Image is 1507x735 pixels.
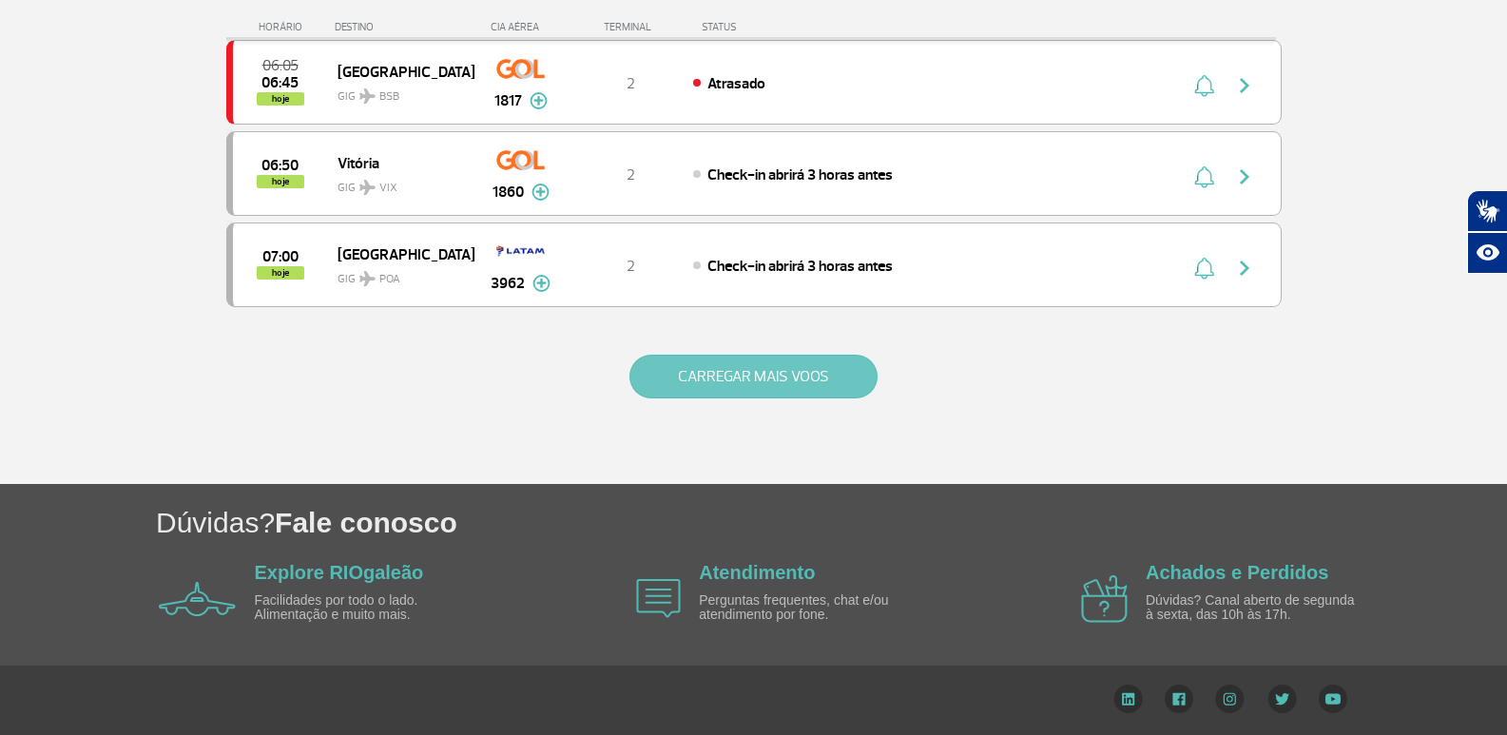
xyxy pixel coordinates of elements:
[1467,232,1507,274] button: Abrir recursos assistivos.
[1194,74,1214,97] img: sino-painel-voo.svg
[338,261,459,288] span: GIG
[707,165,893,184] span: Check-in abrirá 3 horas antes
[636,579,681,618] img: airplane icon
[257,92,304,106] span: hoje
[338,59,459,84] span: [GEOGRAPHIC_DATA]
[359,271,376,286] img: destiny_airplane.svg
[257,266,304,280] span: hoje
[156,503,1507,542] h1: Dúvidas?
[262,59,299,72] span: 2025-09-25 06:05:00
[1467,190,1507,232] button: Abrir tradutor de língua de sinais.
[379,271,400,288] span: POA
[379,88,399,106] span: BSB
[531,184,550,201] img: mais-info-painel-voo.svg
[261,76,299,89] span: 2025-09-25 06:45:00
[627,165,635,184] span: 2
[255,593,473,623] p: Facilidades por todo o lado. Alimentação e muito mais.
[159,582,236,616] img: airplane icon
[1267,685,1297,713] img: Twitter
[692,21,847,33] div: STATUS
[494,89,522,112] span: 1817
[532,275,551,292] img: mais-info-painel-voo.svg
[491,272,525,295] span: 3962
[699,562,815,583] a: Atendimento
[569,21,692,33] div: TERMINAL
[1081,575,1128,623] img: airplane icon
[530,92,548,109] img: mais-info-painel-voo.svg
[257,175,304,188] span: hoje
[493,181,524,203] span: 1860
[338,169,459,197] span: GIG
[1233,74,1256,97] img: seta-direita-painel-voo.svg
[255,562,424,583] a: Explore RIOgaleão
[1319,685,1347,713] img: YouTube
[627,257,635,276] span: 2
[338,150,459,175] span: Vitória
[707,74,765,93] span: Atrasado
[1233,257,1256,280] img: seta-direita-painel-voo.svg
[338,242,459,266] span: [GEOGRAPHIC_DATA]
[359,180,376,195] img: destiny_airplane.svg
[1194,257,1214,280] img: sino-painel-voo.svg
[232,21,336,33] div: HORÁRIO
[473,21,569,33] div: CIA AÉREA
[338,78,459,106] span: GIG
[1113,685,1143,713] img: LinkedIn
[1215,685,1245,713] img: Instagram
[261,159,299,172] span: 2025-09-25 06:50:00
[1467,190,1507,274] div: Plugin de acessibilidade da Hand Talk.
[335,21,473,33] div: DESTINO
[1146,562,1328,583] a: Achados e Perdidos
[275,507,457,538] span: Fale conosco
[1146,593,1364,623] p: Dúvidas? Canal aberto de segunda à sexta, das 10h às 17h.
[1194,165,1214,188] img: sino-painel-voo.svg
[379,180,397,197] span: VIX
[262,250,299,263] span: 2025-09-25 07:00:00
[359,88,376,104] img: destiny_airplane.svg
[1233,165,1256,188] img: seta-direita-painel-voo.svg
[707,257,893,276] span: Check-in abrirá 3 horas antes
[627,74,635,93] span: 2
[699,593,918,623] p: Perguntas frequentes, chat e/ou atendimento por fone.
[629,355,878,398] button: CARREGAR MAIS VOOS
[1165,685,1193,713] img: Facebook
